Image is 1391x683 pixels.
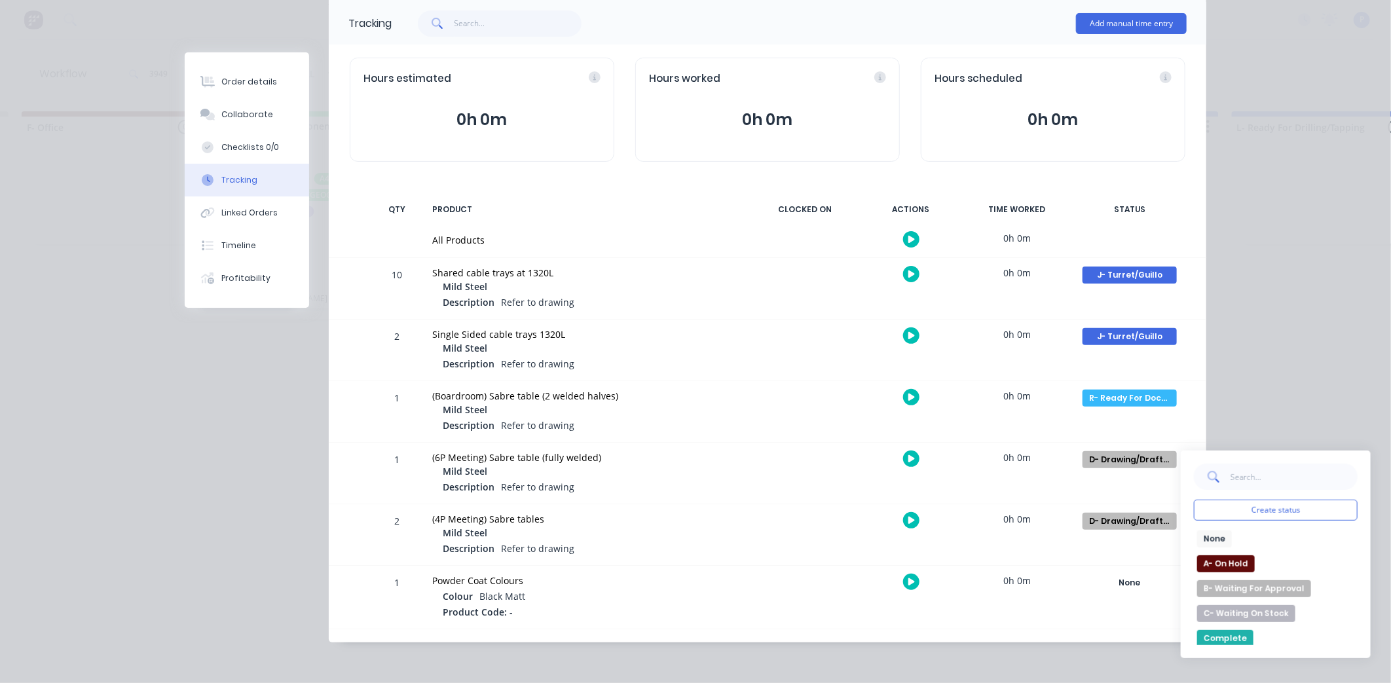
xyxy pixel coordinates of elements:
[1082,327,1178,346] button: J- Turret/Guillo
[968,443,1066,472] div: 0h 0m
[1082,512,1178,530] button: D- Drawing/Drafting
[185,262,309,295] button: Profitability
[968,196,1066,223] div: TIME WORKED
[1074,196,1185,223] div: STATUS
[185,98,309,131] button: Collaborate
[185,229,309,262] button: Timeline
[454,10,582,37] input: Search...
[377,506,417,565] div: 2
[377,445,417,504] div: 1
[221,174,257,186] div: Tracking
[935,71,1022,86] span: Hours scheduled
[501,419,574,432] span: Refer to drawing
[443,526,487,540] span: Mild Steel
[377,196,417,223] div: QTY
[443,341,487,355] span: Mild Steel
[756,196,854,223] div: CLOCKED ON
[432,512,740,526] div: (4P Meeting) Sabre tables
[968,504,1066,534] div: 0h 0m
[432,233,740,247] div: All Products
[348,16,392,31] div: Tracking
[968,320,1066,349] div: 0h 0m
[1194,500,1358,521] button: Create status
[221,76,277,88] div: Order details
[432,327,740,341] div: Single Sided cable trays 1320L
[501,296,574,308] span: Refer to drawing
[862,196,960,223] div: ACTIONS
[185,131,309,164] button: Checklists 0/0
[1082,266,1178,284] button: J- Turret/Guillo
[501,358,574,370] span: Refer to drawing
[1076,13,1187,34] button: Add manual time entry
[424,196,748,223] div: PRODUCT
[221,207,278,219] div: Linked Orders
[432,574,740,587] div: Powder Coat Colours
[443,464,487,478] span: Mild Steel
[968,258,1066,287] div: 0h 0m
[1083,574,1177,591] div: None
[185,164,309,196] button: Tracking
[1082,451,1178,469] button: D- Drawing/Drafting
[1082,389,1178,407] button: R- Ready For Docket
[221,240,256,251] div: Timeline
[1082,574,1178,592] button: None
[443,418,494,432] span: Description
[1197,555,1255,572] button: A- On Hold
[432,389,740,403] div: (Boardroom) Sabre table (2 welded halves)
[1083,390,1177,407] div: R- Ready For Docket
[1083,328,1177,345] div: J- Turret/Guillo
[1083,451,1177,468] div: D- Drawing/Drafting
[1197,605,1295,622] button: C- Waiting On Stock
[501,481,574,493] span: Refer to drawing
[377,568,417,629] div: 1
[1083,513,1177,530] div: D- Drawing/Drafting
[221,109,273,120] div: Collaborate
[968,566,1066,595] div: 0h 0m
[377,383,417,442] div: 1
[968,381,1066,411] div: 0h 0m
[363,71,451,86] span: Hours estimated
[377,260,417,319] div: 10
[377,322,417,380] div: 2
[443,589,473,603] span: Colour
[432,451,740,464] div: (6P Meeting) Sabre table (fully welded)
[185,196,309,229] button: Linked Orders
[363,107,601,132] button: 0h 0m
[443,357,494,371] span: Description
[649,71,720,86] span: Hours worked
[501,542,574,555] span: Refer to drawing
[443,280,487,293] span: Mild Steel
[649,107,886,132] button: 0h 0m
[1197,630,1253,647] button: Complete
[221,272,270,284] div: Profitability
[443,542,494,555] span: Description
[443,605,513,619] span: Product Code: -
[443,403,487,416] span: Mild Steel
[1197,530,1232,547] button: None
[443,295,494,309] span: Description
[1083,267,1177,284] div: J- Turret/Guillo
[185,65,309,98] button: Order details
[443,480,494,494] span: Description
[968,223,1066,253] div: 0h 0m
[1197,580,1311,597] button: B- Waiting For Approval
[432,266,740,280] div: Shared cable trays at 1320L
[221,141,279,153] div: Checklists 0/0
[1230,464,1358,490] input: Search...
[935,107,1172,132] button: 0h 0m
[479,590,525,602] span: Black Matt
